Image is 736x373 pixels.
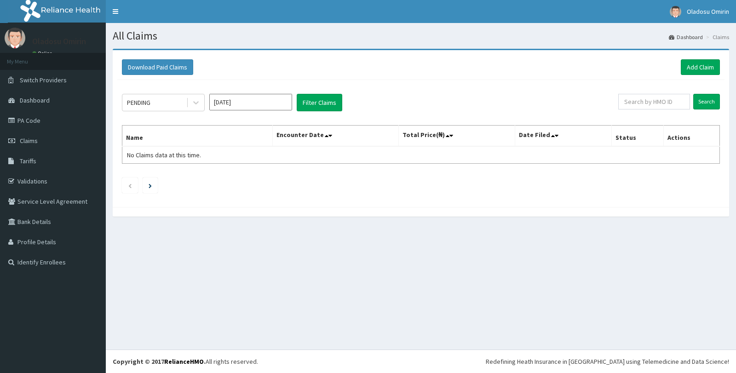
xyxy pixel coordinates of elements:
[20,137,38,145] span: Claims
[273,126,398,147] th: Encounter Date
[687,7,729,16] span: Oladosu Omirin
[515,126,612,147] th: Date Filed
[106,350,736,373] footer: All rights reserved.
[164,357,204,366] a: RelianceHMO
[32,37,86,46] p: Oladosu Omirin
[113,357,206,366] strong: Copyright © 2017 .
[127,151,201,159] span: No Claims data at this time.
[693,94,720,109] input: Search
[611,126,663,147] th: Status
[681,59,720,75] a: Add Claim
[122,126,273,147] th: Name
[663,126,719,147] th: Actions
[122,59,193,75] button: Download Paid Claims
[297,94,342,111] button: Filter Claims
[127,98,150,107] div: PENDING
[704,33,729,41] li: Claims
[618,94,690,109] input: Search by HMO ID
[5,28,25,48] img: User Image
[486,357,729,366] div: Redefining Heath Insurance in [GEOGRAPHIC_DATA] using Telemedicine and Data Science!
[113,30,729,42] h1: All Claims
[20,76,67,84] span: Switch Providers
[209,94,292,110] input: Select Month and Year
[20,96,50,104] span: Dashboard
[128,181,132,189] a: Previous page
[669,33,703,41] a: Dashboard
[32,50,54,57] a: Online
[149,181,152,189] a: Next page
[670,6,681,17] img: User Image
[398,126,515,147] th: Total Price(₦)
[20,157,36,165] span: Tariffs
